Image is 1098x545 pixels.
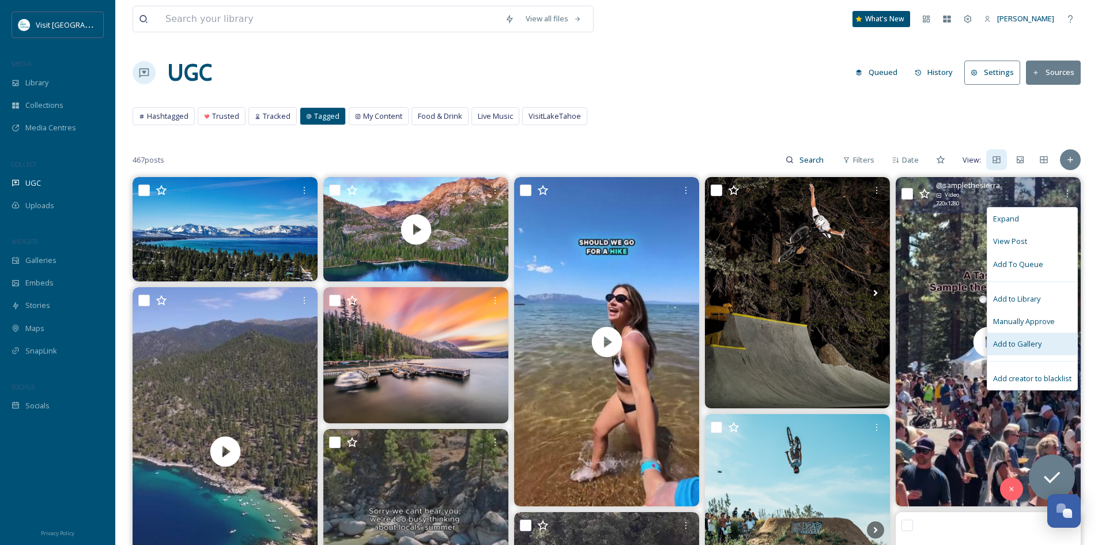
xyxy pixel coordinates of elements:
[993,294,1040,305] span: Add to Library
[12,237,38,246] span: WIDGETS
[25,77,48,88] span: Library
[936,200,959,208] span: 720 x 1280
[1047,494,1081,528] button: Open Chat
[363,111,402,122] span: My Content
[18,19,30,31] img: download.jpeg
[794,148,831,171] input: Search
[147,111,188,122] span: Hashtagged
[12,160,36,168] span: COLLECT
[936,180,1000,191] span: @ samplethesierra
[25,400,50,411] span: Socials
[705,177,890,408] img: 🔥 Meet karlimmers, the first person ever to land a 1440 on a BMX, and he’s doing it with one eye....
[964,61,1026,84] a: Settings
[993,236,1027,247] span: View Post
[852,11,910,27] a: What's New
[25,345,57,356] span: SnapLink
[896,177,1081,506] img: thumbnail
[514,177,699,506] video: thebakedbear has the *best* cookie ice cream sandwiches—& they’re customizable! 🍪🍦The combo of th...
[850,61,903,84] button: Queued
[41,525,74,539] a: Privacy Policy
[25,122,76,133] span: Media Centres
[993,213,1019,224] span: Expand
[896,177,1081,506] video: We’re still daydreaming and drooling over this amazing event. 💭 If you loved this event as much a...
[314,111,339,122] span: Tagged
[167,55,212,90] a: UGC
[323,177,508,281] video: This place truly takes my breath away. Day ✌️ of flying the drone🚁🎥. What a fun new toy. #laketah...
[25,323,44,334] span: Maps
[12,382,35,391] span: SOCIALS
[993,339,1042,349] span: Add to Gallery
[993,373,1071,384] span: Add creator to blacklist
[25,100,63,111] span: Collections
[478,111,513,122] span: Live Music
[993,259,1043,270] span: Add To Queue
[263,111,290,122] span: Tracked
[12,59,32,68] span: MEDIA
[323,287,508,423] img: At the risk of ruining a good thing, Lower Echo Lake is my favorite spot to go for Fall sunsets. ...
[853,155,874,166] span: Filters
[160,6,499,32] input: Search your library
[514,177,699,506] img: thumbnail
[963,155,981,166] span: View:
[902,155,919,166] span: Date
[41,529,74,537] span: Privacy Policy
[945,191,959,199] span: Video
[978,7,1060,30] a: [PERSON_NAME]
[909,61,959,84] button: History
[997,13,1054,24] span: [PERSON_NAME]
[850,61,909,84] a: Queued
[323,177,508,281] img: thumbnail
[212,111,239,122] span: Trusted
[25,255,56,266] span: Galleries
[993,316,1055,327] span: Manually Approve
[36,19,125,30] span: Visit [GEOGRAPHIC_DATA]
[1026,61,1081,84] button: Sources
[25,277,54,288] span: Embeds
[25,300,50,311] span: Stories
[520,7,587,30] a: View all files
[133,177,318,281] img: From breathtaking views to endless adventures, our partner visitlaketahoe_official makes every tr...
[133,155,164,166] span: 467 posts
[418,111,462,122] span: Food & Drink
[529,111,581,122] span: VisitLakeTahoe
[909,61,965,84] a: History
[964,61,1020,84] button: Settings
[25,200,54,211] span: Uploads
[25,178,41,189] span: UGC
